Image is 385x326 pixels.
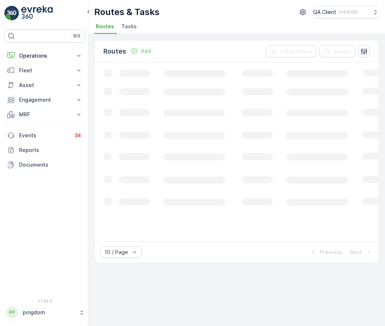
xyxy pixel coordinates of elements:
button: MRF [4,107,85,122]
p: Reports [19,146,82,154]
p: ⌘B [73,33,80,39]
button: Clear Filters [265,46,316,57]
div: PP [6,307,18,318]
button: PPpingdom [4,305,85,320]
p: Operations [19,52,71,59]
p: QA Client [313,8,336,16]
p: Asset [19,81,71,89]
p: Documents [19,161,82,169]
button: Add [128,47,154,55]
button: Asset [4,78,85,93]
p: Next [350,249,362,256]
img: logo_light-DOdMpM7g.png [21,6,53,21]
a: Events34 [4,128,85,143]
p: Export [334,48,351,55]
p: Events [19,132,69,139]
a: Documents [4,157,85,172]
button: Engagement [4,93,85,107]
span: Tasks [121,23,137,30]
a: Reports [4,143,85,157]
p: Add [141,47,151,55]
p: Previous [320,249,342,256]
p: Routes [103,46,126,57]
span: Routes [96,23,114,30]
p: Clear Filters [280,48,312,55]
button: Operations [4,48,85,63]
p: ( +03:00 ) [339,9,358,15]
button: Next [349,248,373,257]
p: Routes & Tasks [94,6,159,18]
button: Export [319,46,355,57]
p: 34 [75,133,81,138]
button: QA Client(+03:00) [313,6,379,18]
button: Previous [309,248,343,257]
p: Fleet [19,67,71,74]
p: pingdom [23,309,75,316]
p: MRF [19,111,71,118]
p: Engagement [19,96,71,104]
span: v 1.49.0 [4,299,85,303]
img: logo [4,6,19,21]
button: Fleet [4,63,85,78]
